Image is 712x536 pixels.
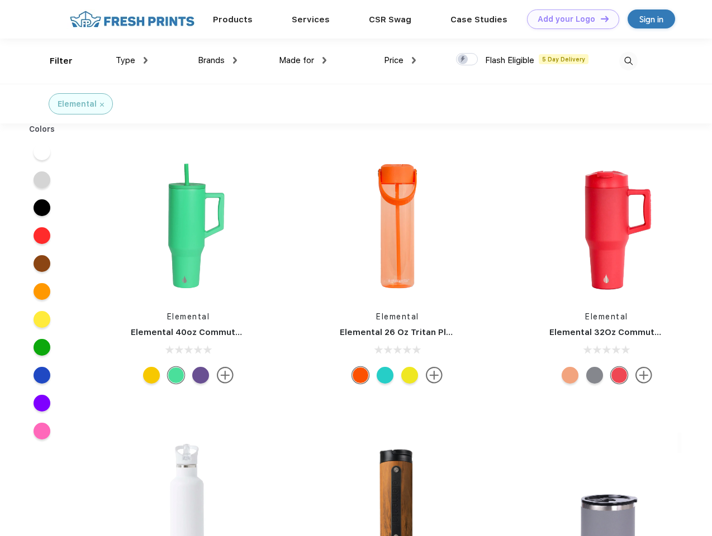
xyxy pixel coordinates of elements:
a: Products [213,15,253,25]
span: Flash Eligible [485,55,534,65]
img: dropdown.png [144,57,148,64]
div: Graphite [586,367,603,384]
span: 5 Day Delivery [539,54,588,64]
a: Services [292,15,330,25]
a: Sign in [628,9,675,28]
div: Elemental [58,98,97,110]
div: Peach Sunrise [562,367,578,384]
a: Elemental 32Oz Commuter Tumbler [549,327,701,337]
div: Orange [352,367,369,384]
div: Robin's Egg [377,367,393,384]
a: Elemental [376,312,419,321]
div: Lemon zest [143,367,160,384]
a: Elemental [167,312,210,321]
img: more.svg [426,367,443,384]
div: Colors [21,123,64,135]
div: Smiley Melt [401,367,418,384]
span: Type [116,55,135,65]
div: Green [168,367,184,384]
a: Elemental 26 Oz Tritan Plastic Water Bottle [340,327,525,337]
div: Filter [50,55,73,68]
img: func=resize&h=266 [533,151,681,300]
img: desktop_search.svg [619,52,638,70]
img: func=resize&h=266 [114,151,263,300]
div: Sign in [639,13,663,26]
img: dropdown.png [322,57,326,64]
span: Brands [198,55,225,65]
img: more.svg [217,367,234,384]
div: Purple [192,367,209,384]
a: Elemental [585,312,628,321]
a: Elemental 40oz Commuter Tumbler [131,327,282,337]
img: func=resize&h=266 [323,151,472,300]
span: Price [384,55,404,65]
img: DT [601,16,609,22]
img: dropdown.png [233,57,237,64]
div: Red [611,367,628,384]
a: CSR Swag [369,15,411,25]
img: filter_cancel.svg [100,103,104,107]
img: dropdown.png [412,57,416,64]
img: more.svg [635,367,652,384]
img: fo%20logo%202.webp [67,9,198,29]
div: Add your Logo [538,15,595,24]
span: Made for [279,55,314,65]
